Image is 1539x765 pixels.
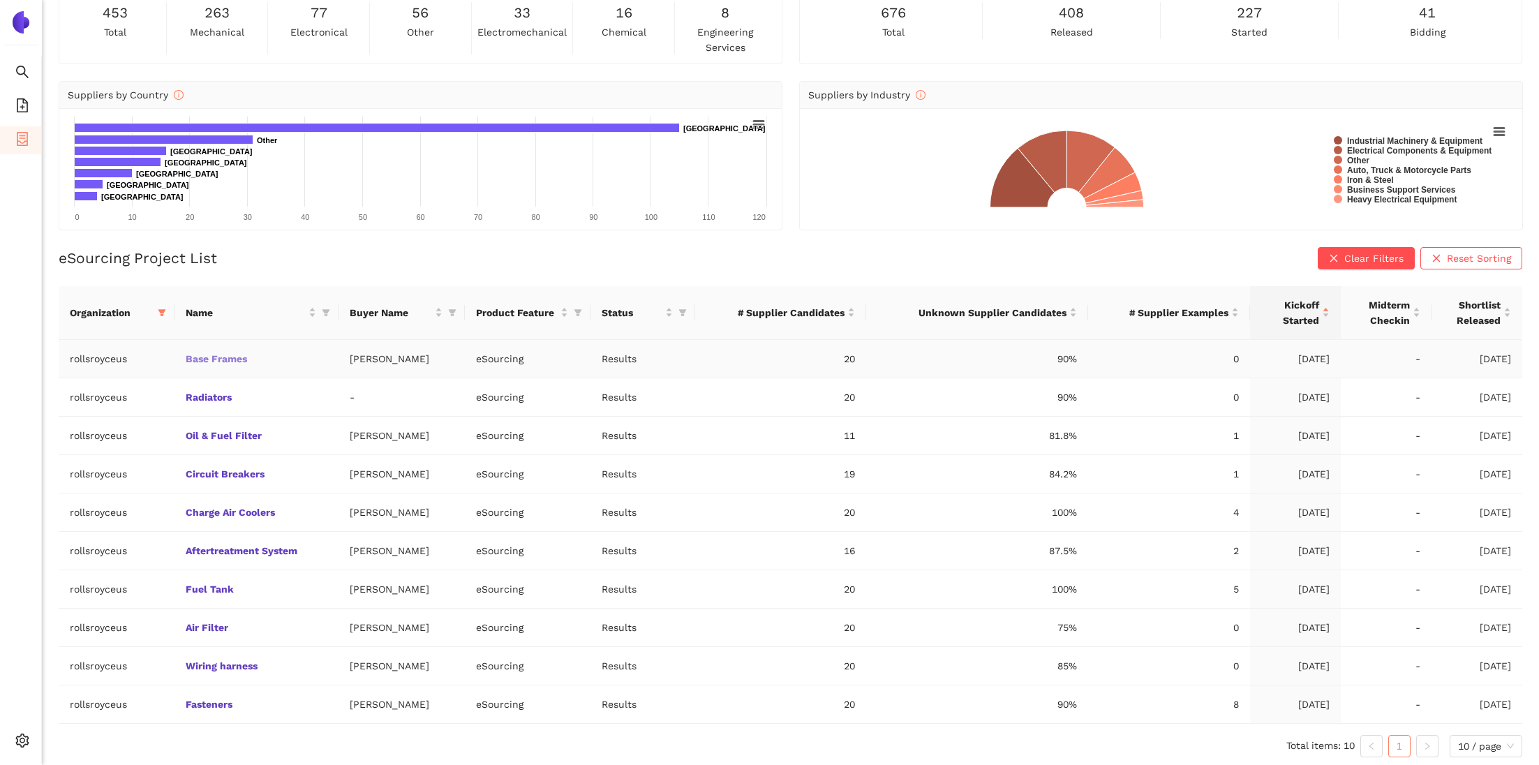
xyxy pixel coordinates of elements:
text: Industrial Machinery & Equipment [1347,136,1482,146]
text: [GEOGRAPHIC_DATA] [165,158,247,167]
span: Name [186,305,306,320]
td: [DATE] [1250,570,1341,609]
a: 1 [1389,736,1410,757]
td: 20 [695,378,866,417]
span: Suppliers by Industry [808,89,925,101]
td: 90% [866,685,1088,724]
td: 20 [695,647,866,685]
td: [DATE] [1250,609,1341,647]
span: filter [574,309,582,317]
text: Other [1347,156,1369,165]
th: this column's title is # Supplier Examples,this column is sortable [1088,286,1250,340]
td: 16 [695,532,866,570]
text: 40 [301,213,309,221]
span: started [1231,24,1267,40]
td: eSourcing [465,417,590,455]
td: 75% [866,609,1088,647]
span: search [15,60,29,88]
td: [DATE] [1432,647,1522,685]
text: 80 [532,213,540,221]
td: eSourcing [465,532,590,570]
td: Results [590,417,695,455]
th: this column's title is Shortlist Released,this column is sortable [1432,286,1522,340]
th: this column's title is Unknown Supplier Candidates,this column is sortable [866,286,1088,340]
td: eSourcing [465,570,590,609]
td: eSourcing [465,493,590,532]
td: 0 [1088,647,1250,685]
td: 4 [1088,493,1250,532]
td: rollsroyceus [59,417,174,455]
td: Results [590,493,695,532]
text: 50 [359,213,367,221]
span: Midterm Checkin [1352,297,1410,328]
td: 87.5% [866,532,1088,570]
span: filter [158,309,166,317]
td: 20 [695,493,866,532]
td: rollsroyceus [59,647,174,685]
td: 90% [866,378,1088,417]
span: 227 [1237,2,1262,24]
th: this column's title is Product Feature,this column is sortable [465,286,590,340]
span: filter [676,302,690,323]
td: [PERSON_NAME] [339,340,464,378]
button: right [1416,735,1438,757]
text: [GEOGRAPHIC_DATA] [101,193,184,201]
span: filter [448,309,456,317]
span: electronical [290,24,348,40]
span: file-add [15,94,29,121]
th: this column's title is Status,this column is sortable [590,286,695,340]
td: rollsroyceus [59,340,174,378]
td: 85% [866,647,1088,685]
text: 70 [474,213,482,221]
span: 33 [514,2,530,24]
span: filter [678,309,687,317]
td: [DATE] [1250,340,1341,378]
td: [DATE] [1250,532,1341,570]
td: eSourcing [465,455,590,493]
td: [DATE] [1432,609,1522,647]
span: total [882,24,905,40]
td: [PERSON_NAME] [339,455,464,493]
li: Previous Page [1360,735,1383,757]
span: mechanical [190,24,244,40]
td: 5 [1088,570,1250,609]
td: - [339,378,464,417]
td: Results [590,685,695,724]
td: [DATE] [1250,378,1341,417]
text: Electrical Components & Equipment [1347,146,1492,156]
td: [DATE] [1432,417,1522,455]
span: bidding [1410,24,1445,40]
span: container [15,127,29,155]
text: 100 [645,213,657,221]
td: 90% [866,340,1088,378]
span: filter [155,302,169,323]
text: 30 [244,213,252,221]
span: Suppliers by Country [68,89,184,101]
span: released [1050,24,1093,40]
span: close [1432,253,1441,265]
td: 0 [1088,609,1250,647]
td: 20 [695,685,866,724]
td: eSourcing [465,378,590,417]
td: [DATE] [1432,532,1522,570]
span: filter [319,302,333,323]
td: eSourcing [465,340,590,378]
th: this column's title is Buyer Name,this column is sortable [339,286,464,340]
text: [GEOGRAPHIC_DATA] [107,181,189,189]
td: eSourcing [465,647,590,685]
span: Unknown Supplier Candidates [877,305,1066,320]
span: 676 [881,2,906,24]
span: 408 [1059,2,1084,24]
li: Next Page [1416,735,1438,757]
span: 41 [1419,2,1436,24]
td: 2 [1088,532,1250,570]
button: closeReset Sorting [1420,247,1522,269]
span: Status [602,305,662,320]
td: 1 [1088,455,1250,493]
td: Results [590,340,695,378]
td: [DATE] [1432,685,1522,724]
span: Buyer Name [350,305,431,320]
td: 84.2% [866,455,1088,493]
span: close [1329,253,1339,265]
td: rollsroyceus [59,378,174,417]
